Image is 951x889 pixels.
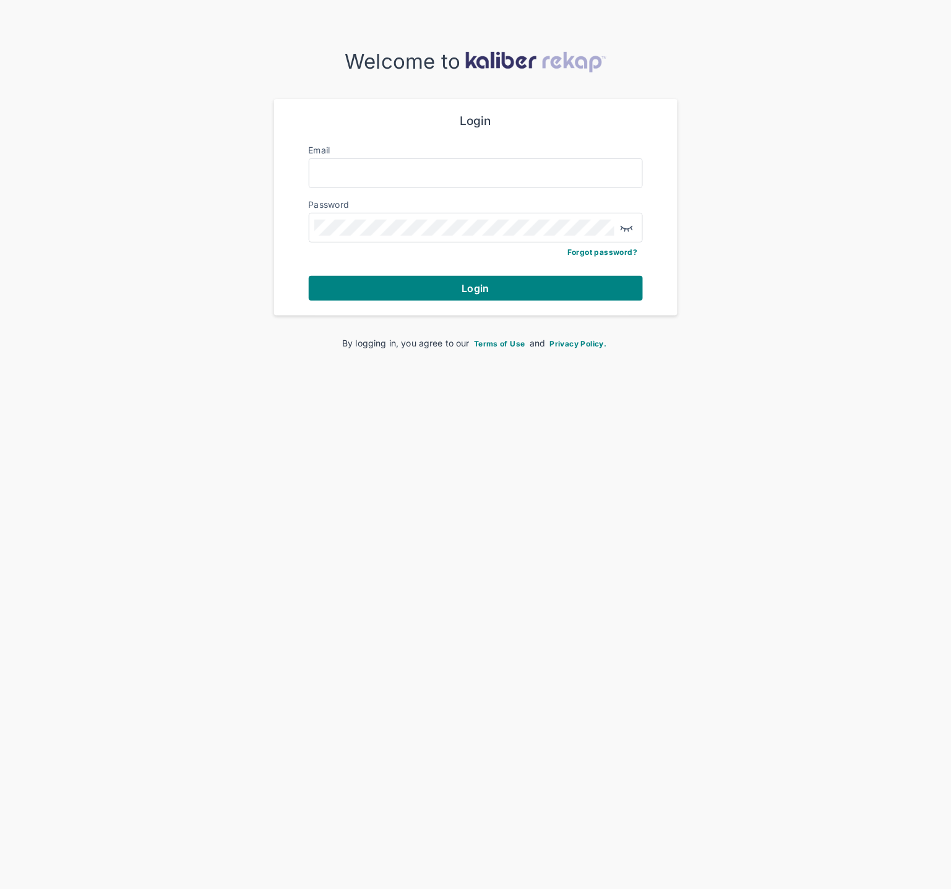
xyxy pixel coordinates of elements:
img: kaliber-logo [465,51,606,72]
label: Email [309,145,330,155]
div: Login [309,114,643,129]
img: eye-closed.fa43b6e4.svg [619,220,634,235]
a: Terms of Use [472,338,527,348]
button: Login [309,276,643,301]
label: Password [309,199,350,210]
div: By logging in, you agree to our and [294,337,658,350]
a: Forgot password? [567,247,637,257]
span: Privacy Policy. [550,339,607,348]
span: Login [462,282,489,294]
a: Privacy Policy. [548,338,609,348]
span: Terms of Use [474,339,525,348]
